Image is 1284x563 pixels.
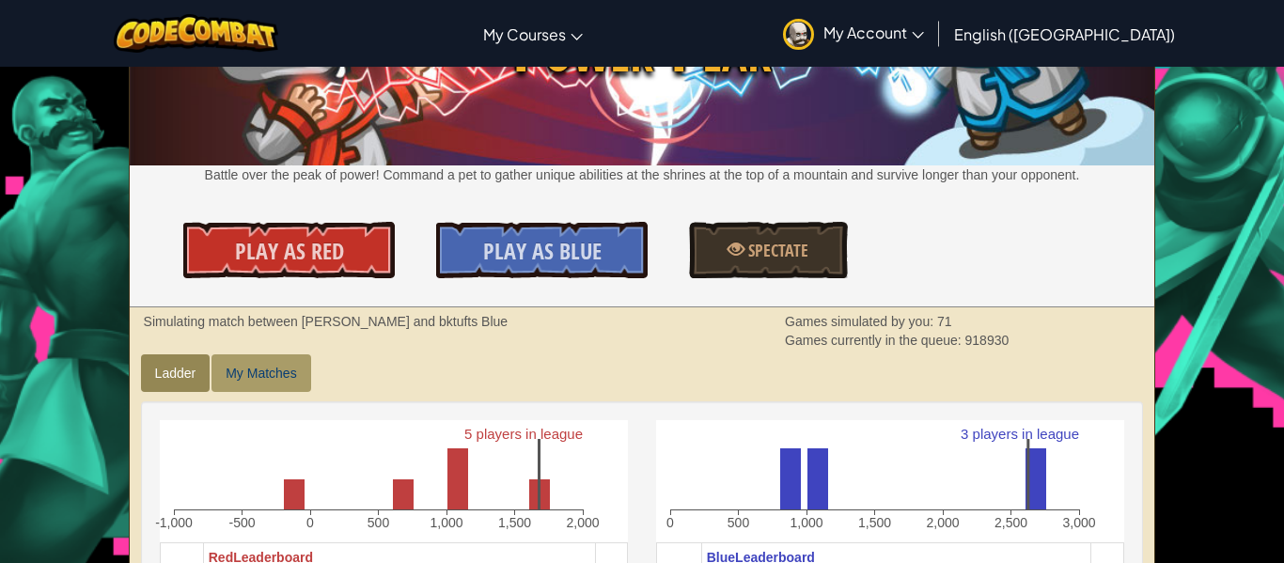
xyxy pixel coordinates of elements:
[937,314,952,329] span: 71
[954,24,1175,44] span: English ([GEOGRAPHIC_DATA])
[790,515,822,530] text: 1,000
[474,8,592,59] a: My Courses
[464,426,583,442] text: 5 players in league
[926,515,959,530] text: 2,000
[228,515,255,530] text: -500
[783,19,814,50] img: avatar
[785,333,964,348] span: Games currently in the queue:
[961,426,1079,442] text: 3 players in league
[483,236,602,266] span: Play As Blue
[994,515,1027,530] text: 2,500
[483,24,566,44] span: My Courses
[130,165,1155,184] p: Battle over the peak of power! Command a pet to gather unique abilities at the shrines at the top...
[144,314,509,329] strong: Simulating match between [PERSON_NAME] and bktufts Blue
[306,515,314,530] text: 0
[965,333,1010,348] span: 918930
[689,222,847,278] a: Spectate
[823,23,924,42] span: My Account
[498,515,531,530] text: 1,500
[774,4,933,63] a: My Account
[211,354,310,392] a: My Matches
[155,515,193,530] text: -1,000
[566,515,599,530] text: 2,000
[945,8,1184,59] a: English ([GEOGRAPHIC_DATA])
[367,515,389,530] text: 500
[1062,515,1095,530] text: 3,000
[728,515,750,530] text: 500
[141,354,211,392] a: Ladder
[744,239,808,262] span: Spectate
[430,515,462,530] text: 1,000
[235,236,344,266] span: Play As Red
[666,515,674,530] text: 0
[858,515,891,530] text: 1,500
[114,14,278,53] img: CodeCombat logo
[785,314,937,329] span: Games simulated by you:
